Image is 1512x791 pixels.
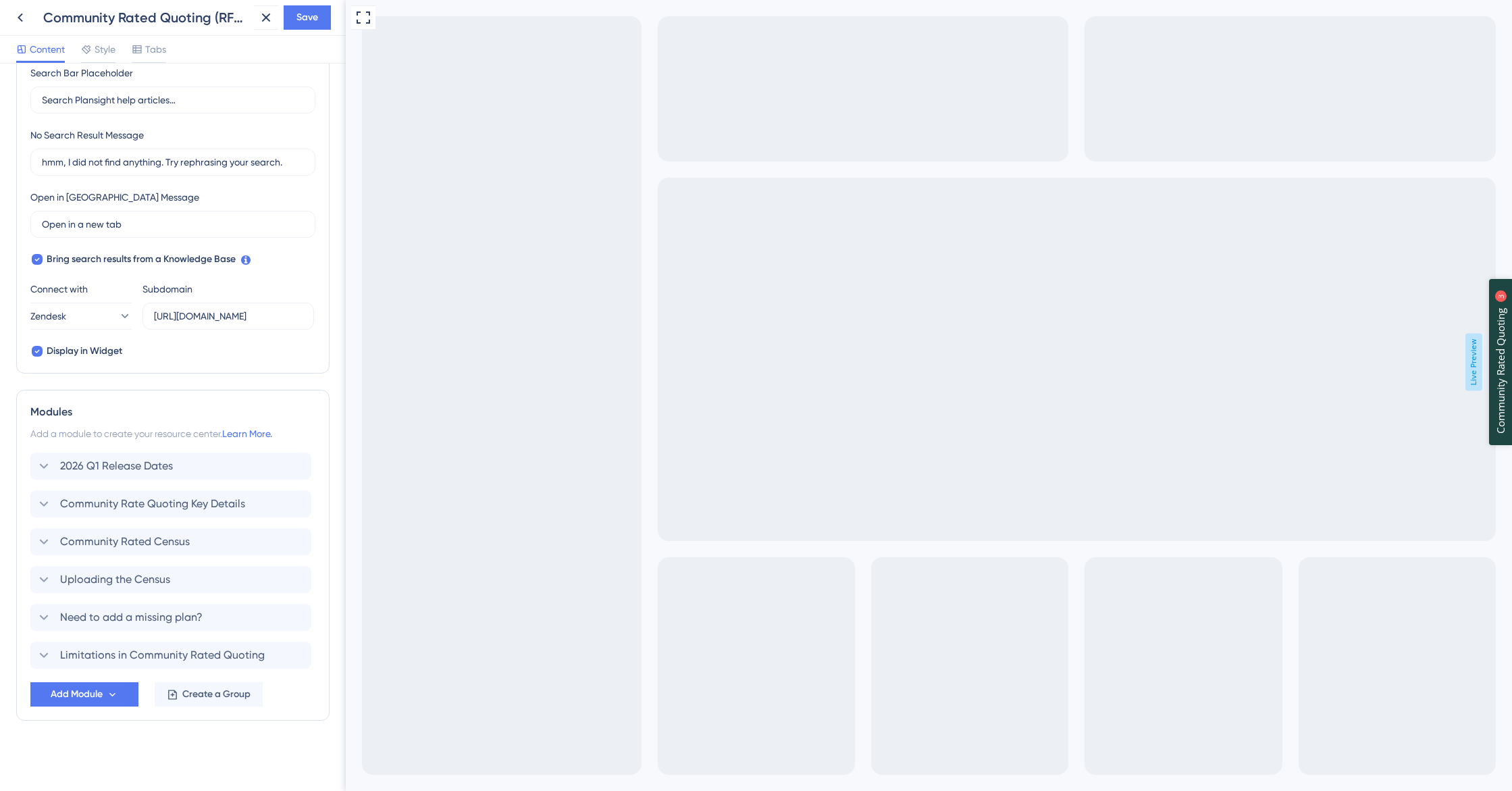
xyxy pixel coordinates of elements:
span: Style [95,41,115,57]
div: No Search Result Message [30,127,144,143]
button: Add Module [30,682,138,707]
button: Zendesk [30,303,132,330]
div: Uploading the Census [30,566,315,593]
span: Community Rated Quoting [12,3,138,20]
span: Need to add a missing plan? [60,609,203,626]
span: Create a Group [182,686,251,703]
div: Subdomain [142,281,192,297]
span: Save [296,9,318,26]
div: Open in [GEOGRAPHIC_DATA] Message [30,189,199,205]
div: Community Rated Census [30,528,315,555]
span: Add a module to create your resource center. [30,428,222,439]
div: Search Bar Placeholder [30,65,133,81]
span: Community Rated Census [60,534,190,550]
span: 2026 Q1 Release Dates [60,458,173,474]
span: Content [30,41,65,57]
span: Live Preview [1120,333,1137,390]
span: Uploading the Census [60,571,170,588]
div: Community Rate Quoting Key Details [30,490,315,517]
input: Search Plansight help articles… [42,93,304,107]
div: Community Rated Quoting (RFP Wizard) [43,8,249,27]
input: userguiding.zendesk.com [154,309,303,324]
div: Need to add a missing plan? [30,604,315,631]
span: Limitations in Community Rated Quoting [60,647,265,663]
a: Learn More. [222,428,272,439]
div: 2026 Q1 Release Dates [30,453,315,480]
input: Open in a new tab [42,217,304,232]
span: Zendesk [30,308,66,324]
div: Connect with [30,281,132,297]
span: Add Module [51,686,103,703]
div: Modules [30,404,315,420]
span: Bring search results from a Knowledge Base [47,251,236,267]
div: 3 [147,7,151,18]
button: Create a Group [155,682,263,707]
button: Save [284,5,331,30]
span: Tabs [145,41,166,57]
div: Limitations in Community Rated Quoting [30,642,315,669]
input: hmm, I did not find anything. Try rephrasing your search. [42,155,304,170]
span: Display in Widget [47,343,122,359]
span: Community Rate Quoting Key Details [60,496,245,512]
